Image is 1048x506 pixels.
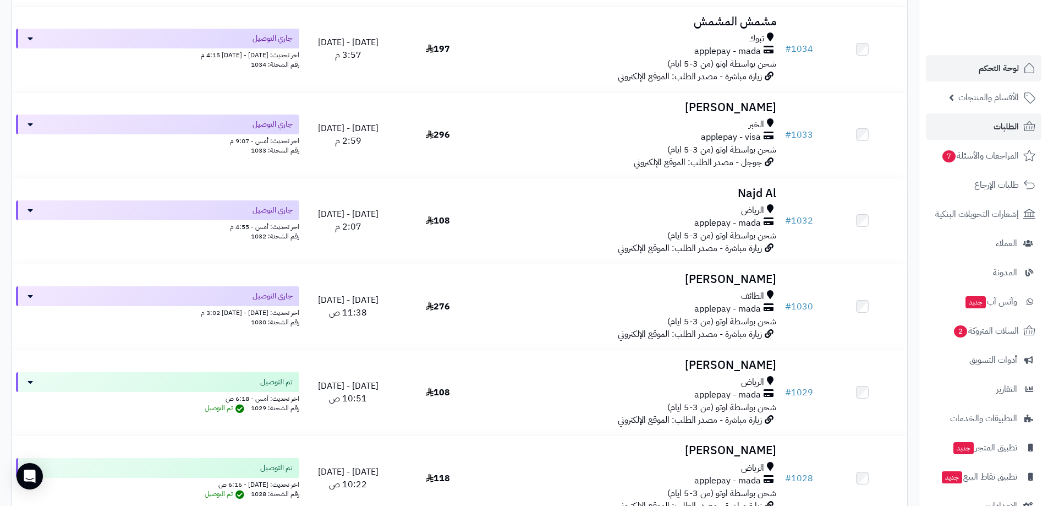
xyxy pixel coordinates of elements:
a: #1033 [785,128,813,142]
h3: [PERSON_NAME] [487,444,776,457]
span: شحن بواسطة اوتو (من 3-5 ايام) [667,315,776,328]
a: تطبيق المتجرجديد [926,434,1041,461]
span: زيارة مباشرة - مصدر الطلب: الموقع الإلكتروني [618,70,762,83]
span: التقارير [996,382,1017,397]
span: 108 [426,386,450,399]
span: أدوات التسويق [969,352,1017,368]
a: #1028 [785,472,813,485]
span: جاري التوصيل [253,205,293,216]
a: إشعارات التحويلات البنكية [926,201,1041,227]
span: # [785,300,791,313]
span: الخبر [749,118,764,131]
span: التطبيقات والخدمات [950,411,1017,426]
span: # [785,42,791,56]
a: طلبات الإرجاع [926,172,1041,198]
span: 276 [426,300,450,313]
span: جاري التوصيل [253,291,293,302]
span: رقم الشحنة: 1028 [251,489,299,499]
span: تم التوصيل [205,489,247,499]
span: المدونة [993,265,1017,280]
span: طلبات الإرجاع [974,177,1019,193]
span: رقم الشحنة: 1032 [251,231,299,241]
span: شحن بواسطة اوتو (من 3-5 ايام) [667,57,776,70]
span: الرياض [741,462,764,475]
span: 2 [954,325,967,338]
span: applepay - mada [694,217,761,230]
div: اخر تحديث: أمس - 4:55 م [16,220,299,232]
img: logo-2.png [973,30,1038,53]
span: الطائف [741,290,764,303]
h3: [PERSON_NAME] [487,359,776,372]
div: اخر تحديث: أمس - 9:07 م [16,134,299,146]
span: جوجل - مصدر الطلب: الموقع الإلكتروني [634,156,762,169]
span: شحن بواسطة اوتو (من 3-5 ايام) [667,143,776,156]
span: الرياض [741,204,764,217]
span: لوحة التحكم [979,61,1019,76]
span: # [785,472,791,485]
span: [DATE] - [DATE] 11:38 ص [318,293,378,319]
span: جاري التوصيل [253,33,293,44]
span: تطبيق نقاط البيع [941,469,1017,485]
a: السلات المتروكة2 [926,318,1041,344]
span: جديد [942,471,962,483]
a: #1034 [785,42,813,56]
span: # [785,128,791,142]
span: [DATE] - [DATE] 3:57 م [318,36,378,62]
span: وآتس آب [964,294,1017,309]
div: اخر تحديث: أمس - 6:18 ص [16,392,299,404]
span: تطبيق المتجر [952,440,1017,455]
span: زيارة مباشرة - مصدر الطلب: الموقع الإلكتروني [618,413,762,427]
span: 108 [426,214,450,227]
span: الأقسام والمنتجات [958,90,1019,105]
span: جديد [953,442,974,454]
span: شحن بواسطة اوتو (من 3-5 ايام) [667,229,776,242]
span: 296 [426,128,450,142]
span: الطلبات [994,119,1019,134]
span: العملاء [996,236,1017,251]
span: [DATE] - [DATE] 2:07 م [318,208,378,233]
a: الطلبات [926,113,1041,140]
a: تطبيق نقاط البيعجديد [926,464,1041,490]
span: تم التوصيل [205,403,247,413]
span: شحن بواسطة اوتو (من 3-5 ايام) [667,401,776,414]
span: [DATE] - [DATE] 2:59 م [318,122,378,148]
span: # [785,214,791,227]
span: شحن بواسطة اوتو (من 3-5 ايام) [667,487,776,500]
a: #1030 [785,300,813,313]
span: [DATE] - [DATE] 10:22 ص [318,465,378,491]
a: #1029 [785,386,813,399]
a: وآتس آبجديد [926,289,1041,315]
span: المراجعات والأسئلة [941,148,1019,164]
span: تبوك [749,32,764,45]
h3: [PERSON_NAME] [487,101,776,114]
h3: مشمش المشمش [487,15,776,28]
span: تم التوصيل [260,377,293,388]
span: جاري التوصيل [253,119,293,130]
span: إشعارات التحويلات البنكية [935,206,1019,222]
span: زيارة مباشرة - مصدر الطلب: الموقع الإلكتروني [618,328,762,341]
span: # [785,386,791,399]
span: السلات المتروكة [953,323,1019,339]
span: الرياض [741,376,764,389]
a: المراجعات والأسئلة7 [926,143,1041,169]
span: رقم الشحنة: 1029 [251,403,299,413]
span: جديد [965,296,986,308]
span: applepay - visa [701,131,761,144]
div: اخر تحديث: [DATE] - [DATE] 3:02 م [16,306,299,318]
a: لوحة التحكم [926,55,1041,81]
span: applepay - mada [694,303,761,315]
div: اخر تحديث: [DATE] - [DATE] 4:15 م [16,48,299,60]
div: اخر تحديث: [DATE] - 6:16 ص [16,478,299,489]
div: Open Intercom Messenger [17,463,43,489]
h3: Najd Al [487,187,776,200]
span: [DATE] - [DATE] 10:51 ص [318,379,378,405]
span: 118 [426,472,450,485]
a: المدونة [926,259,1041,286]
span: زيارة مباشرة - مصدر الطلب: الموقع الإلكتروني [618,242,762,255]
span: 7 [942,150,956,162]
span: 197 [426,42,450,56]
span: تم التوصيل [260,463,293,474]
a: #1032 [785,214,813,227]
span: رقم الشحنة: 1034 [251,59,299,69]
h3: [PERSON_NAME] [487,273,776,286]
